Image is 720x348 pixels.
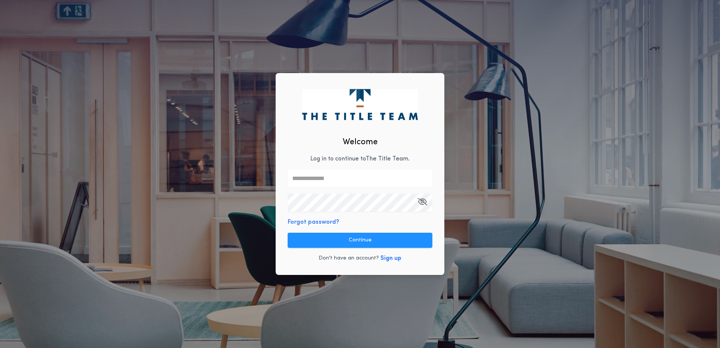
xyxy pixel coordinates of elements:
[310,154,410,163] p: Log in to continue to The Title Team .
[288,218,339,227] button: Forgot password?
[302,89,418,120] img: logo
[319,255,379,262] p: Don't have an account?
[288,233,432,248] button: Continue
[343,136,378,148] h2: Welcome
[380,254,401,263] button: Sign up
